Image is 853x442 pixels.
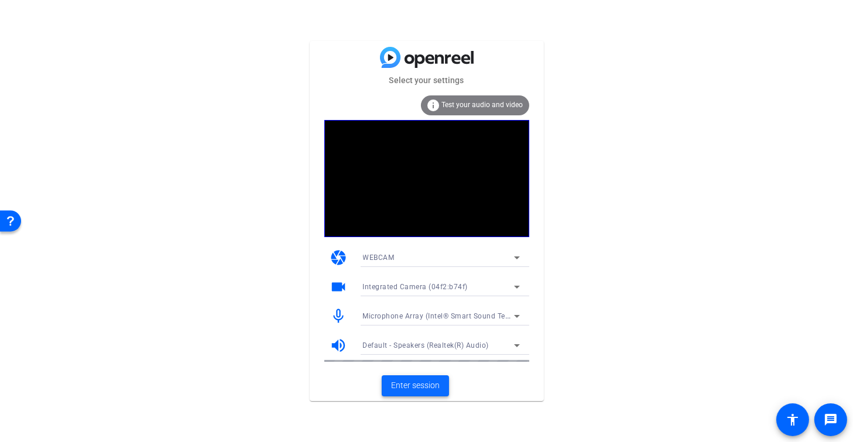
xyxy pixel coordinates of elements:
[391,379,440,392] span: Enter session
[363,311,622,320] span: Microphone Array (Intel® Smart Sound Technology for Digital Microphones)
[824,413,838,427] mat-icon: message
[363,253,395,262] span: WEBCAM
[310,74,544,87] mat-card-subtitle: Select your settings
[380,47,474,67] img: blue-gradient.svg
[786,413,800,427] mat-icon: accessibility
[427,98,441,112] mat-icon: info
[330,337,348,354] mat-icon: volume_up
[363,283,468,291] span: Integrated Camera (04f2:b74f)
[363,341,489,350] span: Default - Speakers (Realtek(R) Audio)
[330,249,348,266] mat-icon: camera
[330,307,348,325] mat-icon: mic_none
[442,101,523,109] span: Test your audio and video
[330,278,348,296] mat-icon: videocam
[382,375,449,396] button: Enter session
